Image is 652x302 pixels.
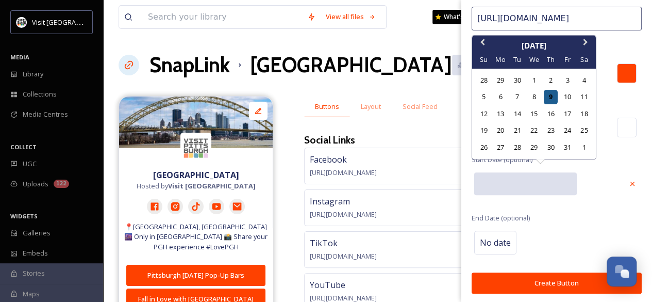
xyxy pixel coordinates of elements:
span: Layout [361,102,381,112]
div: Choose Wednesday, October 29th, 2025 [527,140,541,154]
span: YouTube [310,279,345,291]
div: Choose Monday, September 29th, 2025 [494,73,508,87]
span: No date [480,236,511,249]
div: Choose Saturday, November 1st, 2025 [577,140,591,154]
div: Fr [560,53,574,67]
img: unnamed.jpg [180,133,211,164]
div: Choose Sunday, September 28th, 2025 [477,73,491,87]
strong: Visit [GEOGRAPHIC_DATA] [168,181,256,190]
div: Choose Wednesday, October 15th, 2025 [527,107,541,121]
span: Instagram [310,196,350,207]
div: Choose Tuesday, October 7th, 2025 [510,90,524,104]
div: Choose Friday, October 31st, 2025 [560,140,574,154]
div: Choose Tuesday, October 14th, 2025 [510,107,524,121]
div: Choose Wednesday, October 22nd, 2025 [527,123,541,137]
span: Facebook [310,154,347,165]
span: Visit [GEOGRAPHIC_DATA] [32,17,112,27]
span: Maps [23,289,40,299]
span: [URL][DOMAIN_NAME] [310,210,377,219]
div: Tu [510,53,524,67]
img: unnamed.jpg [16,17,27,27]
a: Analytics [452,55,507,75]
span: Buttons [315,102,339,112]
input: Search your library [143,6,302,28]
div: Choose Friday, October 10th, 2025 [560,90,574,104]
img: ac0349ef-b143-4b3b-8a6b-147128f579c3.jpg [119,97,273,148]
span: WIDGETS [10,212,38,220]
h1: [GEOGRAPHIC_DATA] [250,50,452,81]
button: Next Month [578,37,595,53]
span: Library [23,69,43,79]
div: Choose Tuesday, September 30th, 2025 [510,73,524,87]
div: Choose Friday, October 3rd, 2025 [560,73,574,87]
div: Pittsburgh [DATE] Pop-Up Bars [132,271,260,280]
strong: [GEOGRAPHIC_DATA] [153,169,239,181]
div: Choose Monday, October 27th, 2025 [494,140,508,154]
a: SnapLink [149,50,230,81]
div: Choose Thursday, October 2nd, 2025 [544,73,558,87]
div: [DATE] [472,40,596,52]
div: Choose Wednesday, October 1st, 2025 [527,73,541,87]
div: Choose Saturday, October 11th, 2025 [577,90,591,104]
div: Choose Saturday, October 18th, 2025 [577,107,591,121]
div: Choose Tuesday, October 28th, 2025 [510,140,524,154]
span: Galleries [23,228,51,238]
div: Choose Friday, October 24th, 2025 [560,123,574,137]
div: Choose Wednesday, October 8th, 2025 [527,90,541,104]
div: Mo [494,53,508,67]
span: End Date (optional) [472,213,530,223]
div: Choose Saturday, October 4th, 2025 [577,73,591,87]
div: Choose Monday, October 6th, 2025 [494,90,508,104]
div: Choose Thursday, October 16th, 2025 [544,107,558,121]
button: Create Button [472,273,642,294]
div: Choose Tuesday, October 21st, 2025 [510,123,524,137]
div: Choose Sunday, October 12th, 2025 [477,107,491,121]
input: https://www.snapsea.io [472,7,642,30]
div: Choose Saturday, October 25th, 2025 [577,123,591,137]
div: 122 [54,180,69,188]
a: View all files [321,7,381,27]
button: Previous Month [473,37,490,53]
div: Su [477,53,491,67]
span: MEDIA [10,53,29,61]
div: Choose Monday, October 13th, 2025 [494,107,508,121]
div: We [527,53,541,67]
div: Choose Monday, October 20th, 2025 [494,123,508,137]
div: Sa [577,53,591,67]
div: Th [544,53,558,67]
span: Collections [23,89,57,99]
span: Uploads [23,179,48,189]
div: Choose Thursday, October 23rd, 2025 [544,123,558,137]
button: Open Chat [607,257,637,287]
button: Pittsburgh [DATE] Pop-Up Bars [126,265,265,286]
div: Choose Thursday, October 30th, 2025 [544,140,558,154]
span: Social Feed [403,102,438,112]
span: TikTok [310,237,338,249]
span: UGC [23,159,37,169]
div: month 2025-10 [475,72,592,155]
div: Choose Sunday, October 26th, 2025 [477,140,491,154]
button: Analytics [452,55,502,75]
div: Choose Thursday, October 9th, 2025 [544,90,558,104]
a: What's New [432,10,484,24]
span: [URL][DOMAIN_NAME] [310,251,377,261]
span: Embeds [23,248,48,258]
div: Choose Sunday, October 19th, 2025 [477,123,491,137]
span: Media Centres [23,109,68,119]
span: [URL][DOMAIN_NAME] [310,168,377,177]
span: Hosted by [137,181,256,191]
h3: Social Links [304,133,355,148]
div: Choose Sunday, October 5th, 2025 [477,90,491,104]
span: COLLECT [10,143,37,151]
span: Stories [23,268,45,278]
span: 📍[GEOGRAPHIC_DATA], [GEOGRAPHIC_DATA] 🌆 Only in [GEOGRAPHIC_DATA] 📸 Share your PGH experience #Lo... [124,222,268,252]
div: Choose Friday, October 17th, 2025 [560,107,574,121]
